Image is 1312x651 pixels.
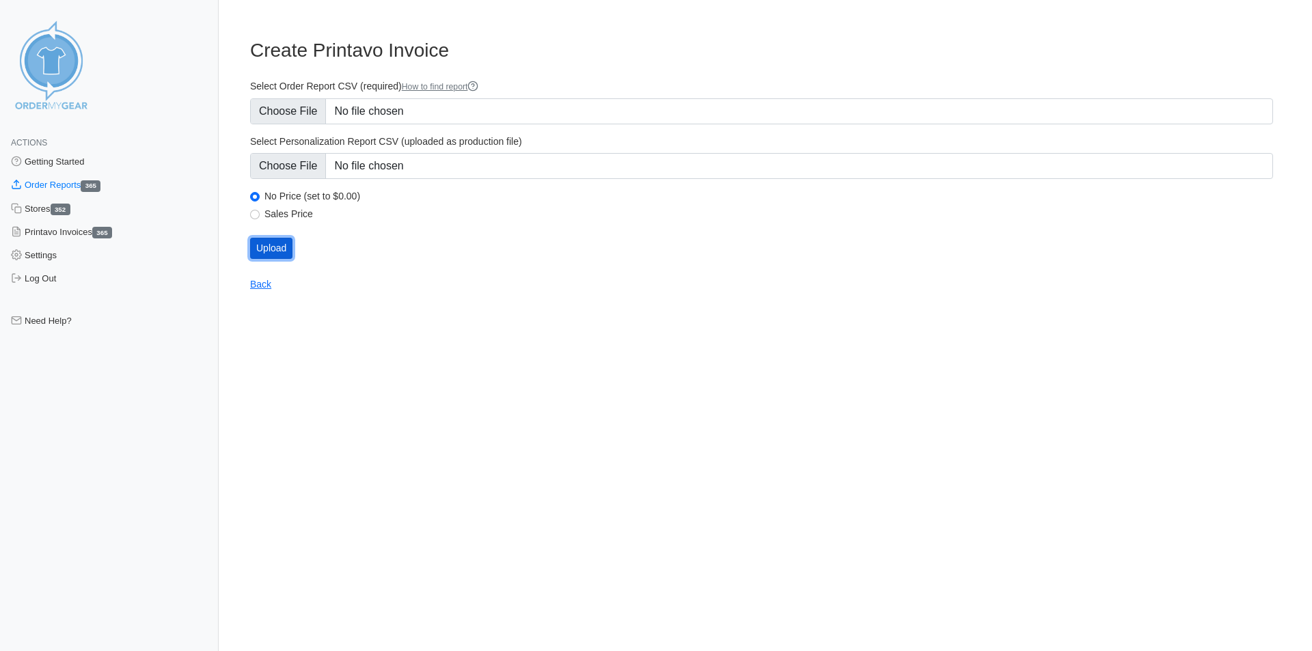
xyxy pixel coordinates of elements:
a: How to find report [402,82,479,92]
span: 352 [51,204,70,215]
label: No Price (set to $0.00) [264,190,1273,202]
span: Actions [11,138,47,148]
span: 365 [92,227,112,238]
a: Back [250,279,271,290]
label: Select Order Report CSV (required) [250,80,1273,93]
span: 365 [81,180,100,192]
input: Upload [250,238,292,259]
label: Select Personalization Report CSV (uploaded as production file) [250,135,1273,148]
h3: Create Printavo Invoice [250,39,1273,62]
label: Sales Price [264,208,1273,220]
